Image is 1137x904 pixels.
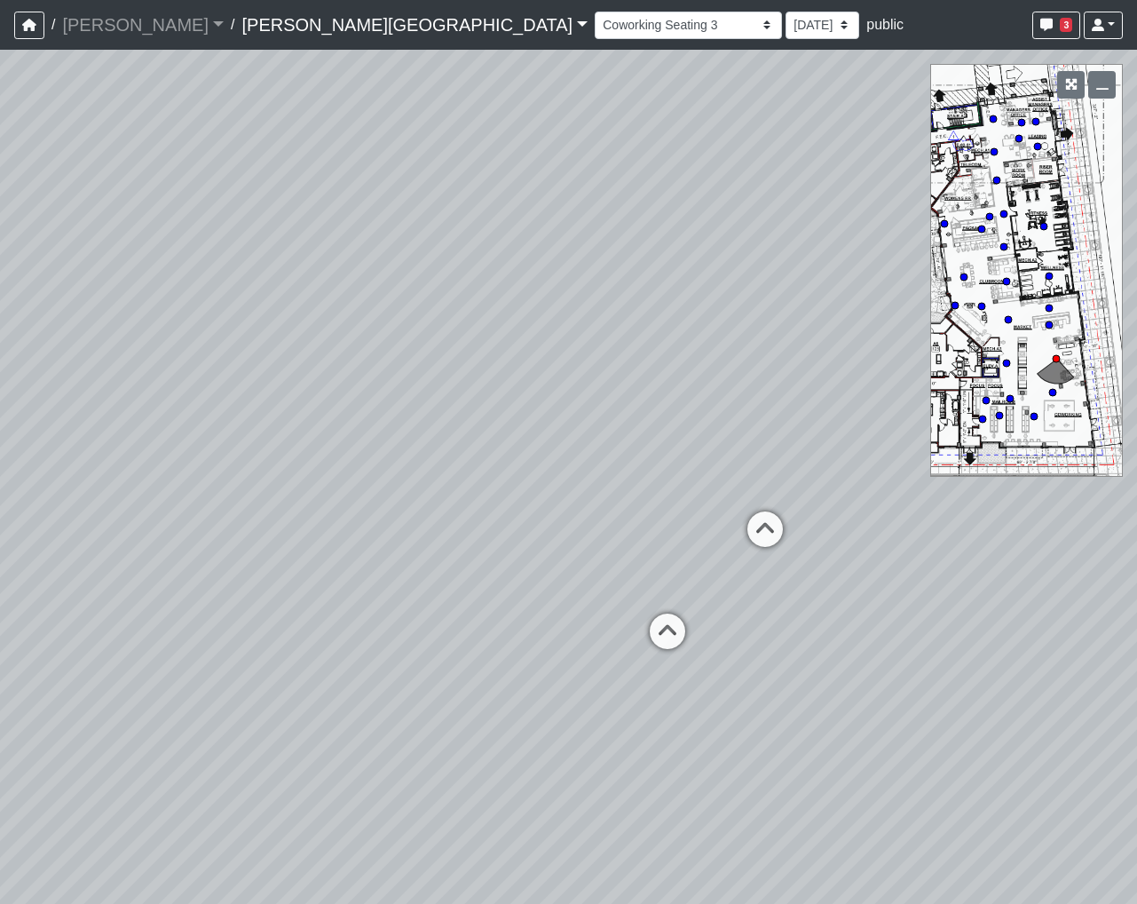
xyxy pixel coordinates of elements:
span: 3 [1060,18,1072,32]
span: / [224,7,241,43]
iframe: Ybug feedback widget [13,868,118,904]
span: public [866,17,904,32]
span: / [44,7,62,43]
button: 3 [1032,12,1080,39]
a: [PERSON_NAME][GEOGRAPHIC_DATA] [241,7,588,43]
a: [PERSON_NAME] [62,7,224,43]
